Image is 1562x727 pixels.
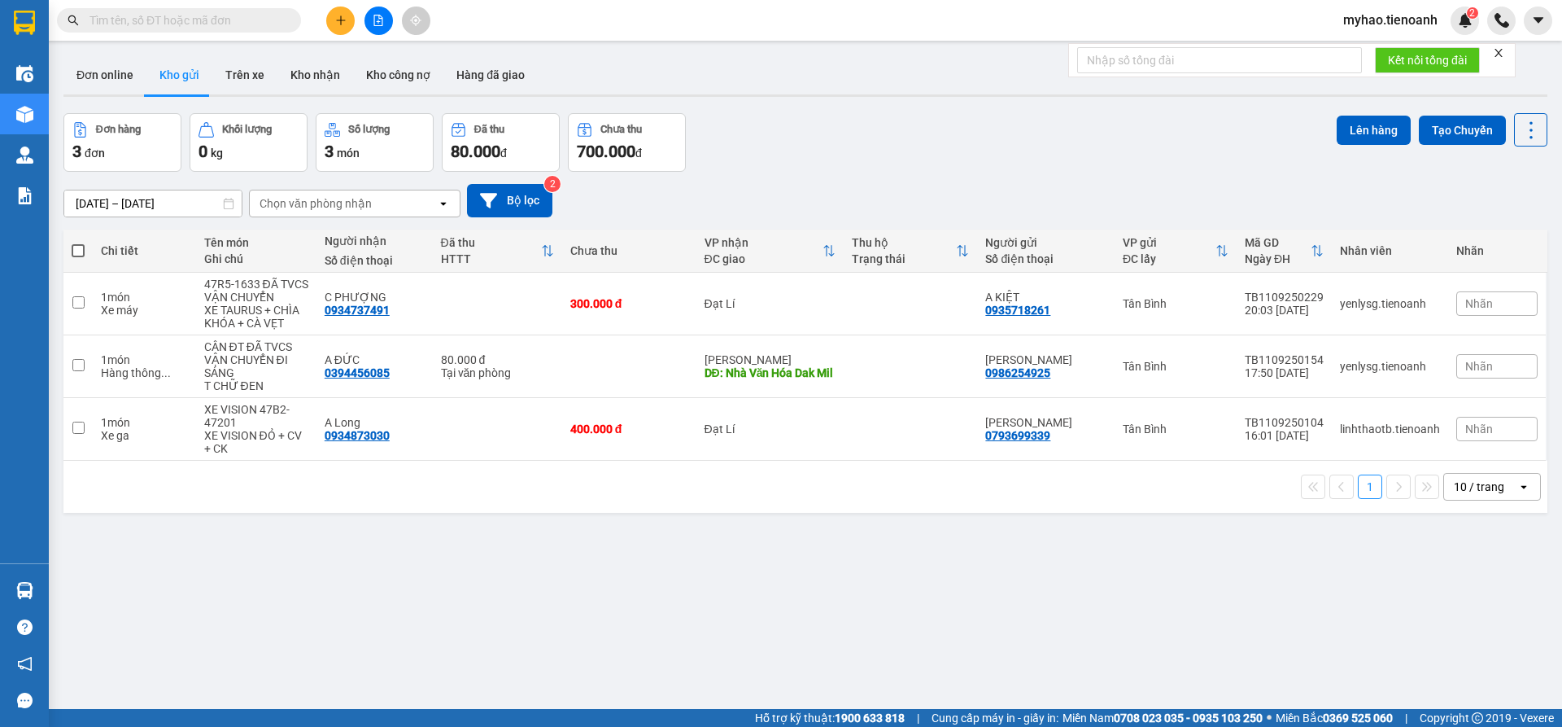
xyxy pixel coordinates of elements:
[101,416,187,429] div: 1 món
[89,11,281,29] input: Tìm tên, số ĐT hoặc mã đơn
[364,7,393,35] button: file-add
[985,236,1106,249] div: Người gửi
[325,429,390,442] div: 0934873030
[68,15,79,26] span: search
[1340,423,1440,436] div: linhthaotb.tienoanh
[1531,13,1546,28] span: caret-down
[325,366,390,379] div: 0394456085
[570,244,688,257] div: Chưa thu
[1469,7,1475,19] span: 2
[442,113,560,172] button: Đã thu80.000đ
[1340,297,1440,310] div: yenlysg.tienoanh
[199,142,207,161] span: 0
[204,340,308,379] div: CÂN ĐT ĐÃ TVCS VẬN CHUYỂN ĐI SÁNG
[705,366,836,379] div: DĐ: Nhà Văn Hóa Dak Mil
[437,197,450,210] svg: open
[1245,252,1311,265] div: Ngày ĐH
[204,429,308,455] div: XE VISION ĐỎ + CV + CK
[222,124,272,135] div: Khối lượng
[705,423,836,436] div: Đạt Lí
[1123,297,1228,310] div: Tân Bình
[204,278,308,304] div: 47R5-1633 ĐÃ TVCS VẬN CHUYỂN
[1237,230,1332,273] th: Toggle SortBy
[1337,116,1411,145] button: Lên hàng
[985,353,1106,366] div: C PHƯƠNG
[337,147,360,160] span: món
[1114,712,1263,725] strong: 0708 023 035 - 0935 103 250
[696,230,844,273] th: Toggle SortBy
[14,11,35,35] img: logo-vxr
[1454,479,1504,495] div: 10 / trang
[705,353,836,366] div: [PERSON_NAME]
[1123,252,1215,265] div: ĐC lấy
[101,353,187,366] div: 1 món
[474,124,504,135] div: Đã thu
[1330,10,1451,30] span: myhao.tienoanh
[500,147,507,160] span: đ
[985,304,1050,317] div: 0935718261
[441,366,554,379] div: Tại văn phòng
[844,230,978,273] th: Toggle SortBy
[635,147,642,160] span: đ
[101,291,187,304] div: 1 món
[260,195,372,212] div: Chọn văn phòng nhận
[72,142,81,161] span: 3
[1245,304,1324,317] div: 20:03 [DATE]
[1123,236,1215,249] div: VP gửi
[467,184,552,217] button: Bộ lọc
[63,55,146,94] button: Đơn online
[985,429,1050,442] div: 0793699339
[1062,709,1263,727] span: Miền Nam
[1458,13,1473,28] img: icon-new-feature
[705,297,836,310] div: Đạt Lí
[316,113,434,172] button: Số lượng3món
[1245,366,1324,379] div: 17:50 [DATE]
[353,55,443,94] button: Kho công nợ
[1517,480,1530,493] svg: open
[1494,13,1509,28] img: phone-icon
[1245,291,1324,304] div: TB1109250229
[325,254,425,267] div: Số điện thoại
[570,297,688,310] div: 300.000 đ
[1465,423,1493,436] span: Nhãn
[325,142,334,161] span: 3
[433,230,562,273] th: Toggle SortBy
[1276,709,1393,727] span: Miền Bắc
[204,379,308,392] div: T CHỮ ĐEN
[985,366,1050,379] div: 0986254925
[1267,715,1272,721] span: ⚪️
[348,124,390,135] div: Số lượng
[204,252,308,265] div: Ghi chú
[64,191,242,217] input: Select a date range.
[204,403,308,429] div: XE VISION 47B2-47201
[101,429,187,442] div: Xe ga
[835,712,905,725] strong: 1900 633 818
[17,620,33,635] span: question-circle
[441,252,541,265] div: HTTT
[705,236,822,249] div: VP nhận
[600,124,642,135] div: Chưa thu
[451,142,500,161] span: 80.000
[1340,244,1440,257] div: Nhân viên
[325,353,425,366] div: A ĐỨC
[1405,709,1407,727] span: |
[96,124,141,135] div: Đơn hàng
[1467,7,1478,19] sup: 2
[101,244,187,257] div: Chi tiết
[326,7,355,35] button: plus
[402,7,430,35] button: aim
[212,55,277,94] button: Trên xe
[16,65,33,82] img: warehouse-icon
[1465,360,1493,373] span: Nhãn
[932,709,1058,727] span: Cung cấp máy in - giấy in:
[544,176,561,192] sup: 2
[1245,429,1324,442] div: 16:01 [DATE]
[1524,7,1552,35] button: caret-down
[63,113,181,172] button: Đơn hàng3đơn
[852,236,957,249] div: Thu hộ
[204,304,308,330] div: XE TAURUS + CHÌA KHÓA + CÀ VẸT
[1465,297,1493,310] span: Nhãn
[441,236,541,249] div: Đã thu
[985,416,1106,429] div: NGỌC ÁNH
[917,709,919,727] span: |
